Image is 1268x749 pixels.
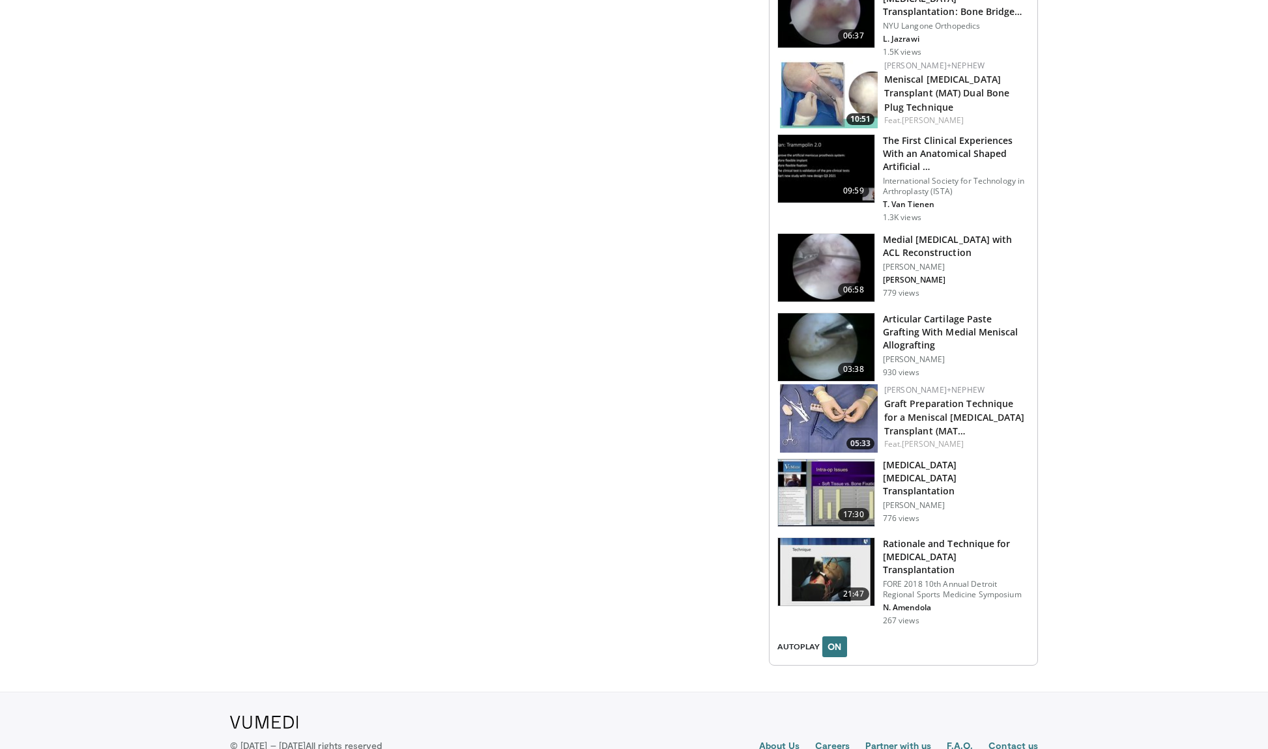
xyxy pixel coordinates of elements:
[778,538,874,606] img: 411a4bcc-4bea-4f4e-bb17-2f3464bf964a.150x105_q85_crop-smart_upscale.jpg
[838,283,869,296] span: 06:58
[777,537,1030,626] a: 21:47 Rationale and Technique for [MEDICAL_DATA] Transplantation FORE 2018 10th Annual Detroit Re...
[883,579,1030,600] p: FORE 2018 10th Annual Detroit Regional Sports Medicine Symposium
[777,233,1030,302] a: 06:58 Medial [MEDICAL_DATA] with ACL Reconstruction [PERSON_NAME] [PERSON_NAME] 779 views
[838,29,869,42] span: 06:37
[780,60,878,128] a: 10:51
[777,313,1030,382] a: 03:38 Articular Cartilage Paste Grafting With Medial Meniscal Allografting [PERSON_NAME] 930 views
[883,513,919,524] p: 776 views
[884,60,985,71] a: [PERSON_NAME]+Nephew
[883,367,919,378] p: 930 views
[780,384,878,453] a: 05:33
[883,199,1030,210] p: T. Van Tienen
[780,60,878,128] img: e3e054b7-f629-4508-b743-4084397a24ea.150x105_q85_crop-smart_upscale.jpg
[884,438,1027,450] div: Feat.
[883,615,919,626] p: 267 views
[902,438,964,449] a: [PERSON_NAME]
[838,587,869,601] span: 21:47
[822,636,847,657] button: ON
[883,233,1030,259] h3: Medial [MEDICAL_DATA] with ACL Reconstruction
[777,134,1030,223] a: 09:59 The First Clinical Experiences With an Anatomical Shaped Artificial … International Society...
[884,384,985,395] a: [PERSON_NAME]+Nephew
[883,212,921,223] p: 1.3K views
[838,184,869,197] span: 09:59
[883,21,1030,31] p: NYU Langone Orthopedics
[883,176,1030,197] p: International Society for Technology in Arthroplasty (ISTA)
[778,234,874,302] img: a007bf20-f8b1-47cd-b6c0-a25b7edea611.150x105_q85_crop-smart_upscale.jpg
[883,134,1030,173] h3: The First Clinical Experiences With an Anatomical Shaped Artificial …
[883,34,1030,44] p: L. Jazrawi
[838,508,869,521] span: 17:30
[883,537,1030,576] h3: Rationale and Technique for [MEDICAL_DATA] Transplantation
[883,459,1030,498] h3: [MEDICAL_DATA] [MEDICAL_DATA] Transplantation
[884,397,1025,437] a: Graft Preparation Technique for a Meniscal [MEDICAL_DATA] Transplant (MAT…
[883,313,1030,352] h3: Articular Cartilage Paste Grafting With Medial Meniscal Allografting
[883,354,1030,365] p: [PERSON_NAME]
[883,262,1030,272] p: [PERSON_NAME]
[902,115,964,126] a: [PERSON_NAME]
[838,363,869,376] span: 03:38
[778,135,874,203] img: 978dfdbe-1158-45d5-ba10-aa6761c8968c.150x105_q85_crop-smart_upscale.jpg
[883,602,1030,613] p: N. Amendola
[778,459,874,527] img: b090eddb-d395-4086-9466-cc0e9dd29830.150x105_q85_crop-smart_upscale.jpg
[883,47,921,57] p: 1.5K views
[884,115,1027,126] div: Feat.
[778,313,874,381] img: 38775_0000_3.png.150x105_q85_crop-smart_upscale.jpg
[846,438,874,449] span: 05:33
[883,288,919,298] p: 779 views
[777,459,1030,528] a: 17:30 [MEDICAL_DATA] [MEDICAL_DATA] Transplantation [PERSON_NAME] 776 views
[883,500,1030,511] p: [PERSON_NAME]
[780,384,878,453] img: f857be40-c614-490d-8098-8f4370de5b17.150x105_q85_crop-smart_upscale.jpg
[777,641,820,653] span: AUTOPLAY
[846,113,874,125] span: 10:51
[230,716,298,729] img: VuMedi Logo
[884,73,1010,113] a: Meniscal [MEDICAL_DATA] Transplant (MAT) Dual Bone Plug Technique
[883,275,1030,285] p: [PERSON_NAME]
